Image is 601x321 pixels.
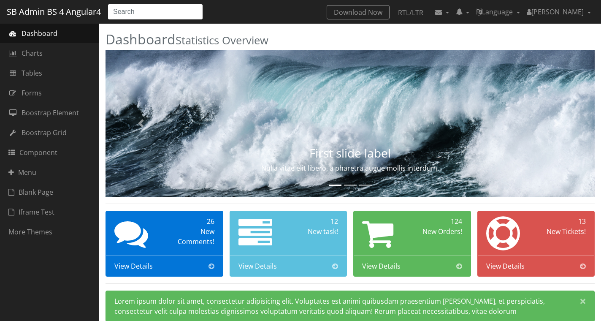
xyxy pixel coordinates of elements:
[486,261,525,271] span: View Details
[580,295,586,307] span: ×
[391,5,430,20] a: RTL/LTR
[571,291,594,311] button: Close
[473,3,523,20] a: Language
[291,216,338,226] div: 12
[168,216,214,226] div: 26
[362,261,401,271] span: View Details
[291,226,338,237] div: New task!
[415,226,462,237] div: New Orders!
[539,226,586,237] div: New Tickets!
[114,261,153,271] span: View Details
[108,4,203,20] input: Search
[179,163,521,173] p: Nulla vitae elit libero, a pharetra augue mollis interdum.
[523,3,594,20] a: [PERSON_NAME]
[415,216,462,226] div: 124
[8,167,36,177] span: Menu
[176,33,268,48] small: Statistics Overview
[539,216,586,226] div: 13
[327,5,390,19] a: Download Now
[7,4,101,20] a: SB Admin BS 4 Angular4
[238,261,277,271] span: View Details
[106,32,595,46] h2: Dashboard
[179,147,521,160] h3: First slide label
[106,50,595,197] img: Random first slide
[168,226,214,247] div: New Comments!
